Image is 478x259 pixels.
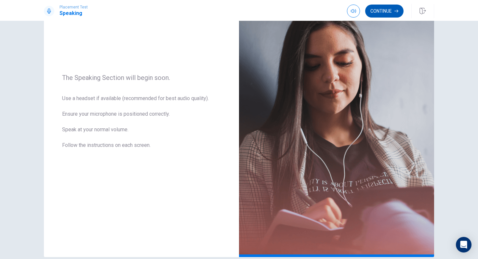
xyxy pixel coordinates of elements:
[62,74,221,82] span: The Speaking Section will begin soon.
[365,5,404,18] button: Continue
[62,95,221,157] span: Use a headset if available (recommended for best audio quality). Ensure your microphone is positi...
[60,5,88,9] span: Placement Test
[456,237,471,253] div: Open Intercom Messenger
[60,9,88,17] h1: Speaking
